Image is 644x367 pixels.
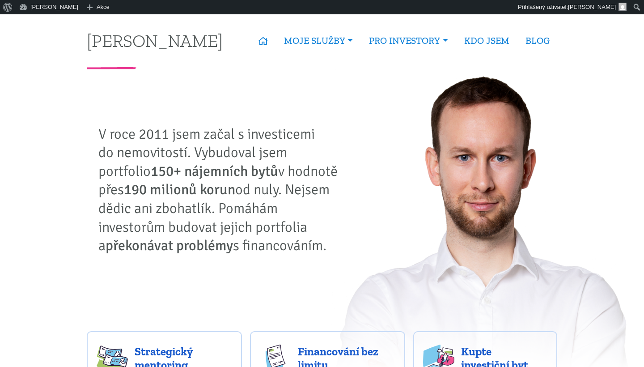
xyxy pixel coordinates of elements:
[276,30,361,51] a: MOJE SLUŽBY
[568,4,616,10] span: [PERSON_NAME]
[517,30,558,51] a: BLOG
[456,30,517,51] a: KDO JSEM
[106,237,233,254] strong: překonávat problémy
[361,30,456,51] a: PRO INVESTORY
[98,125,344,255] p: V roce 2011 jsem začal s investicemi do nemovitostí. Vybudoval jsem portfolio v hodnotě přes od n...
[151,162,278,180] strong: 150+ nájemních bytů
[87,32,223,49] a: [PERSON_NAME]
[124,181,235,198] strong: 190 milionů korun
